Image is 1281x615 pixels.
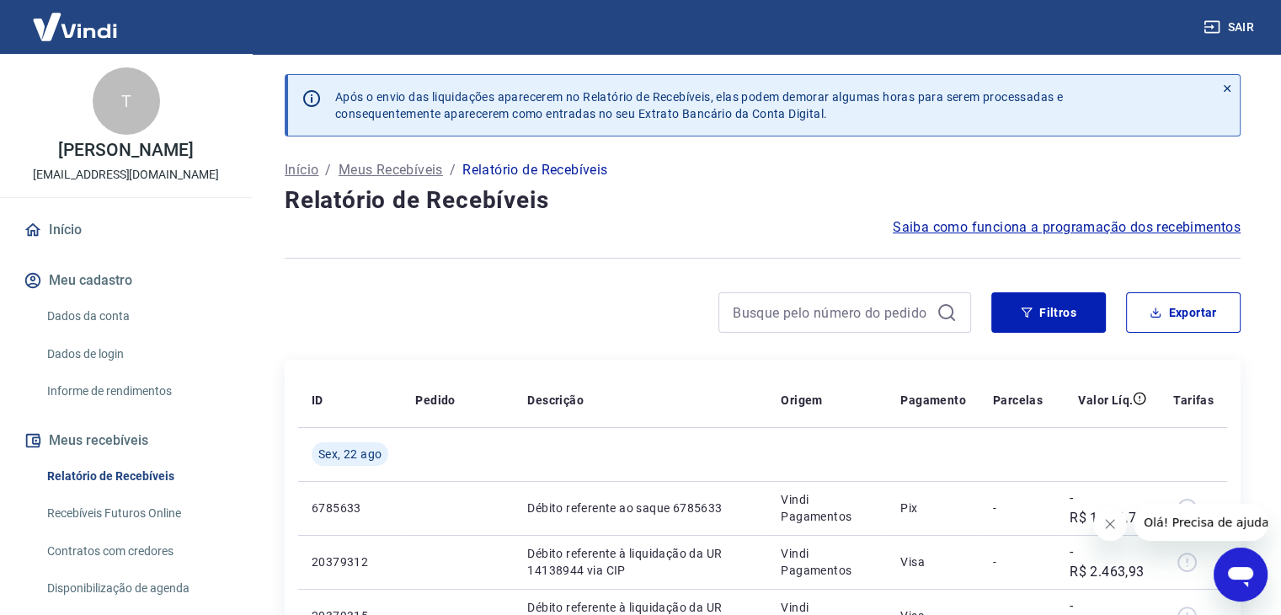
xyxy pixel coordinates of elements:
p: Visa [900,553,966,570]
a: Saiba como funciona a programação dos recebimentos [893,217,1241,238]
a: Dados da conta [40,299,232,334]
p: Débito referente à liquidação da UR 14138944 via CIP [527,545,754,579]
p: -R$ 2.463,93 [1070,542,1146,582]
button: Sair [1200,12,1261,43]
p: Origem [781,392,822,409]
a: Meus Recebíveis [339,160,443,180]
a: Dados de login [40,337,232,372]
p: - [993,553,1043,570]
p: Relatório de Recebíveis [462,160,607,180]
p: Vindi Pagamentos [781,545,873,579]
p: 6785633 [312,500,388,516]
p: - [993,500,1043,516]
button: Meus recebíveis [20,422,232,459]
div: T [93,67,160,135]
p: Após o envio das liquidações aparecerem no Relatório de Recebíveis, elas podem demorar algumas ho... [335,88,1063,122]
a: Disponibilização de agenda [40,571,232,606]
button: Exportar [1126,292,1241,333]
p: Pedido [415,392,455,409]
a: Informe de rendimentos [40,374,232,409]
a: Relatório de Recebíveis [40,459,232,494]
p: Pix [900,500,966,516]
iframe: Botão para abrir a janela de mensagens [1214,548,1268,602]
p: Parcelas [993,392,1043,409]
a: Contratos com credores [40,534,232,569]
p: Débito referente ao saque 6785633 [527,500,754,516]
a: Início [20,211,232,249]
iframe: Mensagem da empresa [1134,504,1268,541]
h4: Relatório de Recebíveis [285,184,1241,217]
p: / [325,160,331,180]
p: 20379312 [312,553,388,570]
a: Início [285,160,318,180]
p: [EMAIL_ADDRESS][DOMAIN_NAME] [33,166,219,184]
p: Tarifas [1173,392,1214,409]
p: Descrição [527,392,584,409]
button: Filtros [991,292,1106,333]
p: [PERSON_NAME] [58,142,193,159]
p: ID [312,392,323,409]
p: -R$ 1.001,71 [1070,488,1146,528]
span: Sex, 22 ago [318,446,382,463]
button: Meu cadastro [20,262,232,299]
p: Valor Líq. [1078,392,1133,409]
a: Recebíveis Futuros Online [40,496,232,531]
img: Vindi [20,1,130,52]
p: Vindi Pagamentos [781,491,873,525]
iframe: Fechar mensagem [1093,507,1127,541]
p: Pagamento [900,392,966,409]
span: Olá! Precisa de ajuda? [10,12,141,25]
input: Busque pelo número do pedido [733,300,930,325]
p: / [450,160,456,180]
